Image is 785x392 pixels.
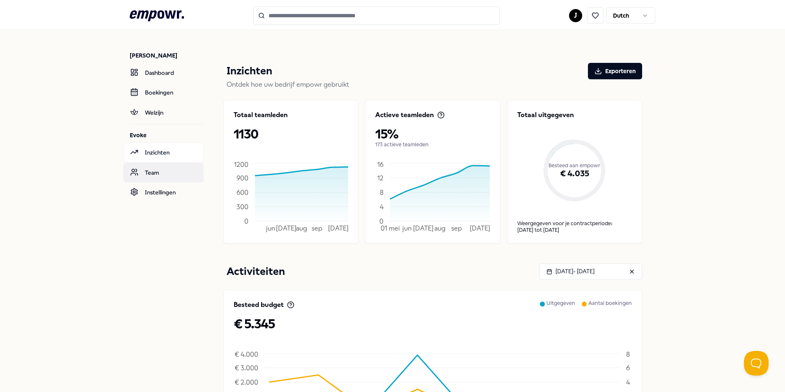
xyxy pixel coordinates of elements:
tspan: € 2.000 [234,378,258,386]
tspan: sep [312,224,322,232]
tspan: sep [451,224,462,232]
p: € 5.345 [234,316,632,331]
tspan: 12 [377,174,383,182]
tspan: 8 [626,350,630,358]
tspan: [DATE] [276,224,296,232]
tspan: 1200 [234,161,248,168]
button: [DATE]- [DATE] [539,263,642,280]
tspan: 4 [626,378,630,386]
a: Inzichten [123,143,204,162]
p: Evoke [130,131,204,139]
p: [PERSON_NAME] [130,51,204,60]
tspan: aug [296,224,307,232]
p: Besteed budget [234,300,284,310]
div: € 4.035 [517,146,632,201]
p: 15% [375,127,490,141]
p: 1130 [234,127,348,141]
a: Boekingen [123,83,204,102]
tspan: 16 [377,161,383,168]
input: Search for products, categories or subcategories [253,7,500,25]
button: J [569,9,582,22]
button: Exporteren [588,63,642,79]
p: Uitgegeven [546,300,575,316]
tspan: [DATE] [328,224,349,232]
p: Aantal boekingen [588,300,632,316]
tspan: [DATE] [470,224,491,232]
tspan: 300 [236,203,248,210]
a: Team [123,163,204,182]
iframe: Help Scout Beacon - Open [744,351,769,376]
a: Dashboard [123,63,204,83]
tspan: jun [266,224,275,232]
tspan: € 4.000 [234,350,258,358]
tspan: 0 [379,217,383,225]
tspan: 900 [236,174,248,182]
tspan: jun [402,224,411,232]
p: Totaal teamleden [234,110,288,120]
tspan: 6 [626,364,630,371]
p: 173 actieve teamleden [375,141,490,148]
div: Besteed aan empowr [517,130,632,201]
p: Activiteiten [227,263,285,280]
p: Ontdek hoe uw bedrijf empowr gebruikt [227,79,642,90]
tspan: 8 [380,188,383,196]
tspan: 01 mei [381,224,400,232]
div: [DATE] tot [DATE] [517,227,632,233]
tspan: 600 [236,188,248,196]
tspan: 0 [244,217,248,225]
tspan: aug [434,224,445,232]
a: Instellingen [123,182,204,202]
tspan: [DATE] [413,224,434,232]
p: Weergegeven voor je contractperiode: [517,220,632,227]
tspan: € 3.000 [234,364,258,371]
p: Totaal uitgegeven [517,110,632,120]
div: [DATE] - [DATE] [546,267,594,276]
a: Welzijn [123,103,204,122]
tspan: 4 [380,203,384,210]
p: Inzichten [227,63,272,79]
p: Actieve teamleden [375,110,434,120]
